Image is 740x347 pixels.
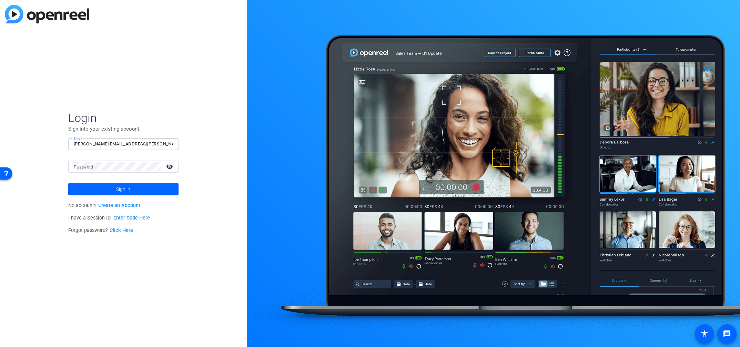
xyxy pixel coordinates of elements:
[68,111,179,125] span: Login
[723,330,731,338] mat-icon: message
[74,165,93,170] mat-label: Password
[116,181,130,198] span: Sign in
[68,125,179,133] p: Sign into your existing account.
[110,227,133,233] a: Click Here
[113,215,150,221] a: Enter Code Here
[68,227,133,233] span: Forgot password?
[74,140,173,148] input: Enter Email Address
[68,183,179,195] button: Sign in
[162,162,179,172] mat-icon: visibility_off
[74,136,82,140] mat-label: Email
[5,5,89,23] img: blue-gradient.svg
[700,330,709,338] mat-icon: accessibility
[68,215,150,221] span: I have a Session ID.
[98,203,140,208] a: Create an Account
[68,203,140,208] span: No account?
